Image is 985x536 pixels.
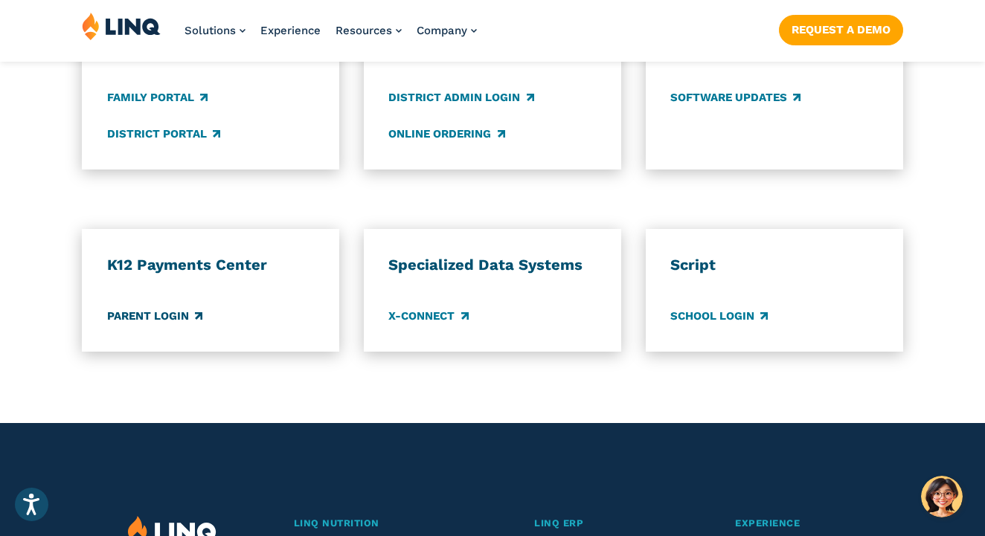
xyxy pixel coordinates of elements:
[779,12,903,45] nav: Button Navigation
[534,516,681,532] a: LINQ ERP
[670,89,800,106] a: Software Updates
[107,256,315,275] h3: K12 Payments Center
[534,517,583,529] span: LINQ ERP
[388,256,596,275] h3: Specialized Data Systems
[670,309,768,325] a: School Login
[388,309,468,325] a: X-Connect
[388,126,504,142] a: Online Ordering
[260,24,321,37] a: Experience
[735,516,857,532] a: Experience
[107,89,208,106] a: Family Portal
[107,126,220,142] a: District Portal
[417,24,467,37] span: Company
[417,24,477,37] a: Company
[779,15,903,45] a: Request a Demo
[735,517,800,529] span: Experience
[107,309,202,325] a: Parent Login
[336,24,402,37] a: Resources
[921,476,963,517] button: Hello, have a question? Let’s chat.
[294,517,379,529] span: LINQ Nutrition
[670,256,878,275] h3: Script
[185,12,477,61] nav: Primary Navigation
[82,12,161,40] img: LINQ | K‑12 Software
[294,516,481,532] a: LINQ Nutrition
[388,89,533,106] a: District Admin Login
[336,24,392,37] span: Resources
[185,24,236,37] span: Solutions
[185,24,246,37] a: Solutions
